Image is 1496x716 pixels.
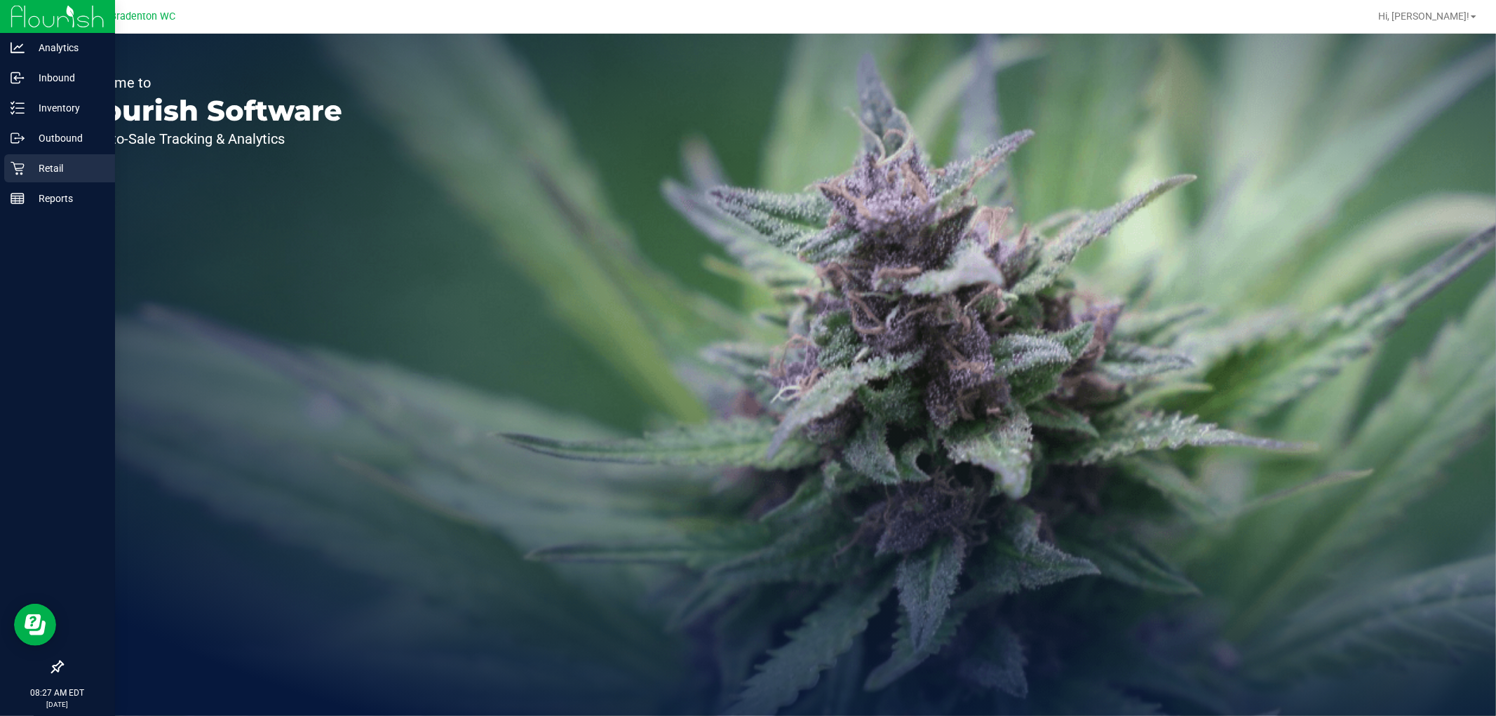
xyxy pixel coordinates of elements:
[76,132,342,146] p: Seed-to-Sale Tracking & Analytics
[25,69,109,86] p: Inbound
[11,161,25,175] inline-svg: Retail
[11,191,25,205] inline-svg: Reports
[111,11,176,22] span: Bradenton WC
[11,101,25,115] inline-svg: Inventory
[25,100,109,116] p: Inventory
[11,131,25,145] inline-svg: Outbound
[11,71,25,85] inline-svg: Inbound
[14,604,56,646] iframe: Resource center
[76,76,342,90] p: Welcome to
[25,130,109,147] p: Outbound
[11,41,25,55] inline-svg: Analytics
[25,190,109,207] p: Reports
[1378,11,1469,22] span: Hi, [PERSON_NAME]!
[6,687,109,699] p: 08:27 AM EDT
[25,160,109,177] p: Retail
[6,699,109,710] p: [DATE]
[76,97,342,125] p: Flourish Software
[25,39,109,56] p: Analytics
